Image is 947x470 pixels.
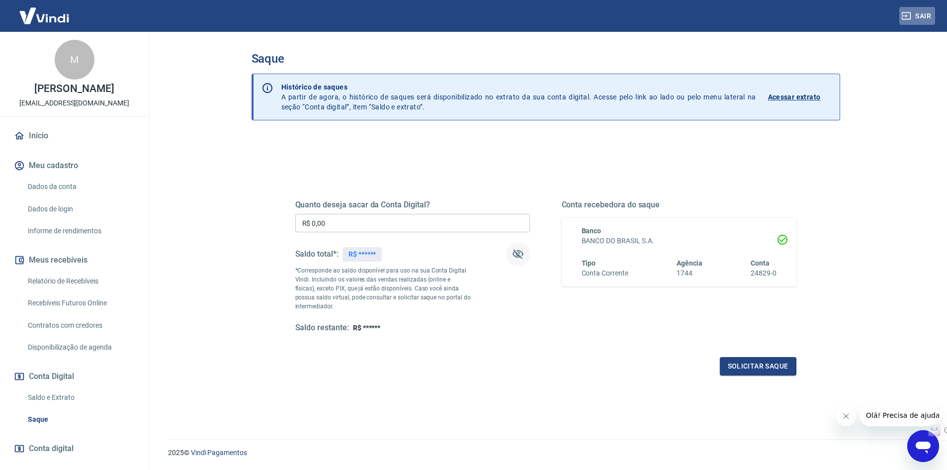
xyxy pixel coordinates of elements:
[677,268,702,279] h6: 1744
[24,199,137,219] a: Dados de login
[55,40,94,80] div: M
[751,259,770,267] span: Conta
[24,293,137,313] a: Recebíveis Futuros Online
[907,430,939,462] iframe: Button to launch messaging window
[12,438,137,460] a: Conta digital
[899,7,935,25] button: Sair
[24,177,137,197] a: Dados da conta
[24,337,137,358] a: Disponibilização de agenda
[295,323,349,333] h5: Saldo restante:
[12,249,137,271] button: Meus recebíveis
[24,387,137,408] a: Saldo e Extrato
[252,52,840,66] h3: Saque
[582,236,776,246] h6: BANCO DO BRASIL S.A.
[860,404,939,426] iframe: Message from company
[295,266,471,311] p: *Corresponde ao saldo disponível para uso na sua Conta Digital Vindi. Incluindo os valores das ve...
[24,315,137,336] a: Contratos com credores
[720,357,796,376] button: Solicitar saque
[19,98,129,108] p: [EMAIL_ADDRESS][DOMAIN_NAME]
[582,259,596,267] span: Tipo
[12,0,77,31] img: Vindi
[29,442,74,456] span: Conta digital
[12,125,137,147] a: Início
[295,249,339,259] h5: Saldo total*:
[582,227,602,235] span: Banco
[677,259,702,267] span: Agência
[751,268,776,279] h6: 24829-0
[168,448,923,458] p: 2025 ©
[24,409,137,430] a: Saque
[562,200,796,210] h5: Conta recebedora do saque
[34,84,114,94] p: [PERSON_NAME]
[24,221,137,241] a: Informe de rendimentos
[24,271,137,291] a: Relatório de Recebíveis
[281,82,756,112] p: A partir de agora, o histórico de saques será disponibilizado no extrato da sua conta digital. Ac...
[582,268,628,279] h6: Conta Corrente
[6,7,84,15] span: Olá! Precisa de ajuda?
[295,200,530,210] h5: Quanto deseja sacar da Conta Digital?
[12,155,137,177] button: Meu cadastro
[768,92,821,102] p: Acessar extrato
[281,82,756,92] p: Histórico de saques
[768,82,832,112] a: Acessar extrato
[836,406,856,426] iframe: Close message
[191,449,247,457] a: Vindi Pagamentos
[12,366,137,387] button: Conta Digital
